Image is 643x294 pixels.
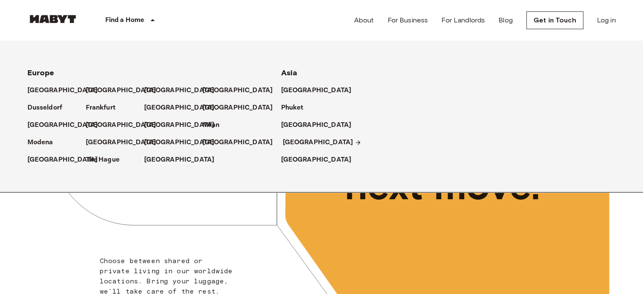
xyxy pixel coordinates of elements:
[281,85,360,96] a: [GEOGRAPHIC_DATA]
[144,103,223,113] a: [GEOGRAPHIC_DATA]
[105,15,145,25] p: Find a Home
[498,15,513,25] a: Blog
[202,120,228,130] a: Milan
[387,15,428,25] a: For Business
[27,85,107,96] a: [GEOGRAPHIC_DATA]
[202,85,282,96] a: [GEOGRAPHIC_DATA]
[86,155,128,165] a: The Hague
[144,137,223,148] a: [GEOGRAPHIC_DATA]
[86,120,156,130] p: [GEOGRAPHIC_DATA]
[144,137,215,148] p: [GEOGRAPHIC_DATA]
[281,68,298,77] span: Asia
[281,155,352,165] p: [GEOGRAPHIC_DATA]
[86,85,156,96] p: [GEOGRAPHIC_DATA]
[27,15,78,23] img: Habyt
[27,137,53,148] p: Modena
[144,120,223,130] a: [GEOGRAPHIC_DATA]
[202,103,282,113] a: [GEOGRAPHIC_DATA]
[281,120,352,130] p: [GEOGRAPHIC_DATA]
[281,103,304,113] p: Phuket
[281,103,312,113] a: Phuket
[202,85,273,96] p: [GEOGRAPHIC_DATA]
[27,68,55,77] span: Europe
[27,120,98,130] p: [GEOGRAPHIC_DATA]
[144,85,215,96] p: [GEOGRAPHIC_DATA]
[283,137,362,148] a: [GEOGRAPHIC_DATA]
[27,103,71,113] a: Dusseldorf
[27,155,107,165] a: [GEOGRAPHIC_DATA]
[597,15,616,25] a: Log in
[144,103,215,113] p: [GEOGRAPHIC_DATA]
[86,137,156,148] p: [GEOGRAPHIC_DATA]
[144,85,223,96] a: [GEOGRAPHIC_DATA]
[202,120,220,130] p: Milan
[526,11,583,29] a: Get in Touch
[86,85,165,96] a: [GEOGRAPHIC_DATA]
[86,103,115,113] p: Frankfurt
[144,120,215,130] p: [GEOGRAPHIC_DATA]
[281,155,360,165] a: [GEOGRAPHIC_DATA]
[27,137,62,148] a: Modena
[144,155,223,165] a: [GEOGRAPHIC_DATA]
[86,137,165,148] a: [GEOGRAPHIC_DATA]
[281,120,360,130] a: [GEOGRAPHIC_DATA]
[27,120,107,130] a: [GEOGRAPHIC_DATA]
[86,155,120,165] p: The Hague
[345,122,575,207] span: Unlock your next move.
[281,85,352,96] p: [GEOGRAPHIC_DATA]
[27,103,63,113] p: Dusseldorf
[283,137,353,148] p: [GEOGRAPHIC_DATA]
[202,137,273,148] p: [GEOGRAPHIC_DATA]
[354,15,374,25] a: About
[202,137,282,148] a: [GEOGRAPHIC_DATA]
[202,103,273,113] p: [GEOGRAPHIC_DATA]
[86,120,165,130] a: [GEOGRAPHIC_DATA]
[144,155,215,165] p: [GEOGRAPHIC_DATA]
[86,103,124,113] a: Frankfurt
[27,155,98,165] p: [GEOGRAPHIC_DATA]
[27,85,98,96] p: [GEOGRAPHIC_DATA]
[441,15,485,25] a: For Landlords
